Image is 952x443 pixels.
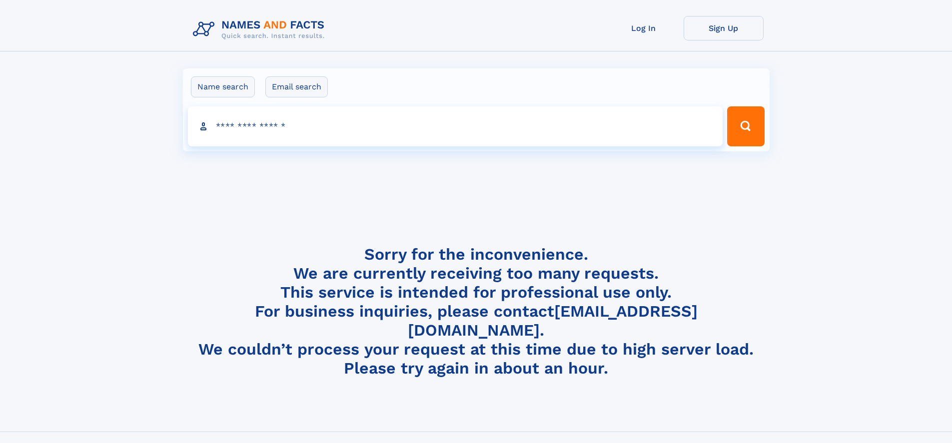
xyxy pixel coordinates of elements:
[265,76,328,97] label: Email search
[408,302,698,340] a: [EMAIL_ADDRESS][DOMAIN_NAME]
[191,76,255,97] label: Name search
[684,16,764,40] a: Sign Up
[188,106,723,146] input: search input
[189,245,764,378] h4: Sorry for the inconvenience. We are currently receiving too many requests. This service is intend...
[604,16,684,40] a: Log In
[727,106,764,146] button: Search Button
[189,16,333,43] img: Logo Names and Facts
